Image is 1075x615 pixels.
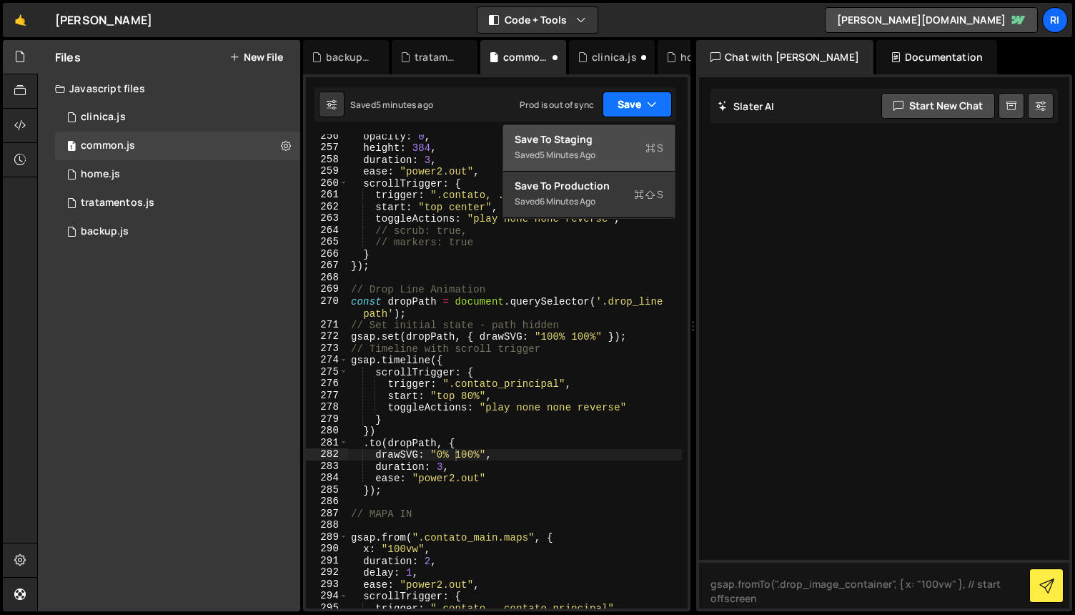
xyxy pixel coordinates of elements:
div: 278 [306,401,348,413]
div: 288 [306,519,348,531]
div: 289 [306,531,348,543]
div: 281 [306,437,348,449]
div: 5 minutes ago [540,149,595,161]
div: 287 [306,508,348,520]
div: 268 [306,272,348,284]
button: Code + Tools [477,7,598,33]
div: 272 [306,330,348,343]
a: Ri [1042,7,1068,33]
div: 266 [306,248,348,260]
a: 🤙 [3,3,38,37]
div: 261 [306,189,348,201]
button: New File [229,51,283,63]
div: 276 [306,378,348,390]
div: tratamentos.js [81,197,154,210]
div: 284 [306,472,348,484]
div: 275 [306,366,348,378]
button: Save [603,92,672,117]
div: tratamentos.js [415,50,460,64]
div: clinica.js [592,50,637,64]
div: 12452/42849.js [55,217,300,246]
div: 12452/30174.js [55,160,300,189]
div: 264 [306,225,348,237]
div: 290 [306,543,348,555]
div: Save to Production [515,179,663,193]
div: 273 [306,343,348,355]
div: 295 [306,602,348,614]
div: 279 [306,413,348,425]
div: 260 [306,177,348,190]
div: Javascript files [38,74,300,103]
div: 294 [306,590,348,602]
div: backup.js [81,225,129,238]
div: 283 [306,461,348,473]
div: 12452/44846.js [55,103,300,132]
div: 257 [306,142,348,154]
div: 259 [306,165,348,177]
div: Documentation [876,40,997,74]
div: home.js [81,168,120,181]
div: 291 [306,555,348,567]
div: Chat with [PERSON_NAME] [696,40,873,74]
div: 265 [306,236,348,248]
div: 270 [306,295,348,319]
div: 258 [306,154,348,166]
div: common.js [81,139,135,152]
div: Save to Staging [515,132,663,147]
button: Save to StagingS Saved5 minutes ago [503,125,675,172]
span: S [645,141,663,155]
button: Start new chat [881,93,995,119]
span: 1 [67,142,76,153]
div: Saved [515,193,663,210]
div: 6 minutes ago [540,195,595,207]
div: 5 minutes ago [376,99,433,111]
button: Save to ProductionS Saved6 minutes ago [503,172,675,218]
h2: Files [55,49,81,65]
div: homepage_salvato.js [680,50,726,64]
div: common.js [503,50,549,64]
div: 277 [306,390,348,402]
div: 274 [306,354,348,366]
a: [PERSON_NAME][DOMAIN_NAME] [825,7,1038,33]
div: Saved [515,147,663,164]
div: 256 [306,130,348,142]
div: 263 [306,212,348,225]
div: 285 [306,484,348,496]
div: 280 [306,425,348,437]
div: 262 [306,201,348,213]
div: clinica.js [81,111,126,124]
div: 292 [306,566,348,579]
div: 286 [306,496,348,508]
div: 12452/42847.js [55,132,300,160]
span: S [634,187,663,202]
div: 271 [306,319,348,331]
div: [PERSON_NAME] [55,11,152,29]
div: 269 [306,283,348,295]
div: 293 [306,579,348,591]
h2: Slater AI [718,99,775,113]
div: 12452/42786.js [55,189,300,217]
div: 267 [306,260,348,272]
div: Saved [350,99,433,111]
div: Prod is out of sync [520,99,594,111]
div: backup.js [326,50,372,64]
div: 282 [306,448,348,461]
